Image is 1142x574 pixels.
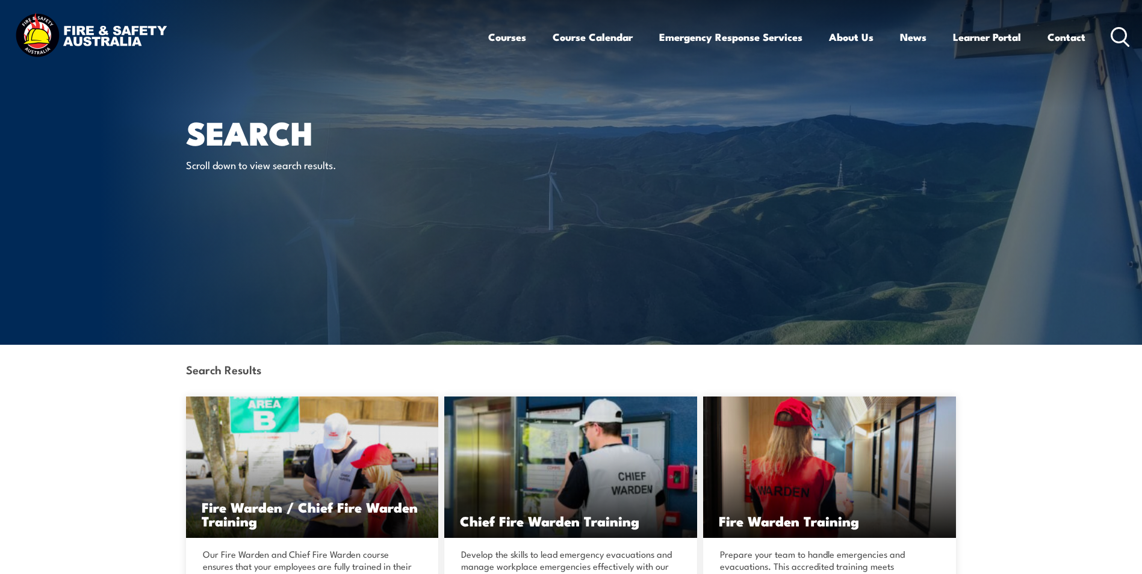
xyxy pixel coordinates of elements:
[719,514,940,528] h3: Fire Warden Training
[202,500,423,528] h3: Fire Warden / Chief Fire Warden Training
[460,514,681,528] h3: Chief Fire Warden Training
[186,158,406,171] p: Scroll down to view search results.
[444,397,697,538] img: Chief Fire Warden Training
[900,21,926,53] a: News
[553,21,633,53] a: Course Calendar
[953,21,1021,53] a: Learner Portal
[829,21,874,53] a: About Us
[186,361,261,377] strong: Search Results
[488,21,526,53] a: Courses
[186,118,483,146] h1: Search
[186,397,439,538] img: Fire Warden and Chief Fire Warden Training
[186,397,439,538] a: Fire Warden / Chief Fire Warden Training
[703,397,956,538] img: Fire Warden Training
[659,21,802,53] a: Emergency Response Services
[1047,21,1085,53] a: Contact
